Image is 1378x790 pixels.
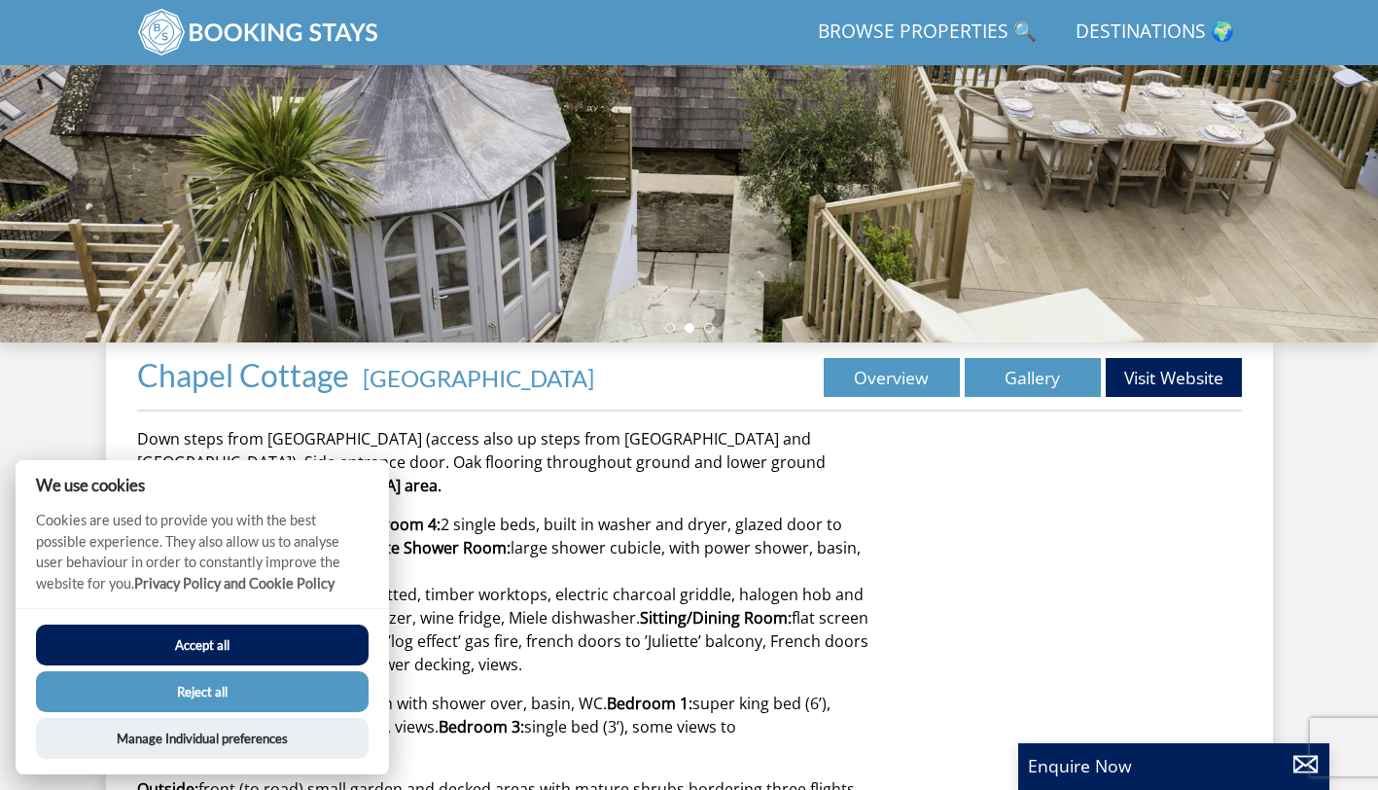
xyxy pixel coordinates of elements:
span: Chapel Cottage [137,356,349,394]
a: Visit Website [1106,358,1242,397]
img: BookingStays [137,8,380,56]
strong: Sitting/Dining Room: [640,607,792,628]
a: Browse Properties 🔍 [810,11,1044,54]
p: Cookies are used to provide you with the best possible experience. They also allow us to analyse ... [16,510,389,608]
p: Stairs to First Floor. bath with shower over, basin, WC. super king bed (6’), views. 2 single bed... [137,692,868,762]
p: Down steps from [GEOGRAPHIC_DATA] (access also up steps from [GEOGRAPHIC_DATA] and [GEOGRAPHIC_DA... [137,427,868,497]
strong: ensuite Shower Room: [345,537,511,558]
a: Privacy Policy and Cookie Policy [134,575,335,592]
p: Down to Lower Ground Floor. 2 single beds, built in washer and dryer, glazed door to terrace, vie... [137,513,868,676]
strong: Bedroom 1: [607,693,692,714]
strong: Bedroom 3: [439,716,524,737]
a: Destinations 🌍 [1068,11,1242,54]
button: Manage Individual preferences [36,718,369,759]
p: Enquire Now [1028,753,1320,778]
a: [GEOGRAPHIC_DATA] [363,364,594,392]
a: Overview [824,358,960,397]
span: - [355,364,594,392]
button: Reject all [36,671,369,712]
button: Accept all [36,625,369,665]
h2: We use cookies [16,476,389,494]
strong: Bedroom 4: [355,514,441,535]
a: Chapel Cottage [137,356,355,394]
a: Gallery [965,358,1101,397]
